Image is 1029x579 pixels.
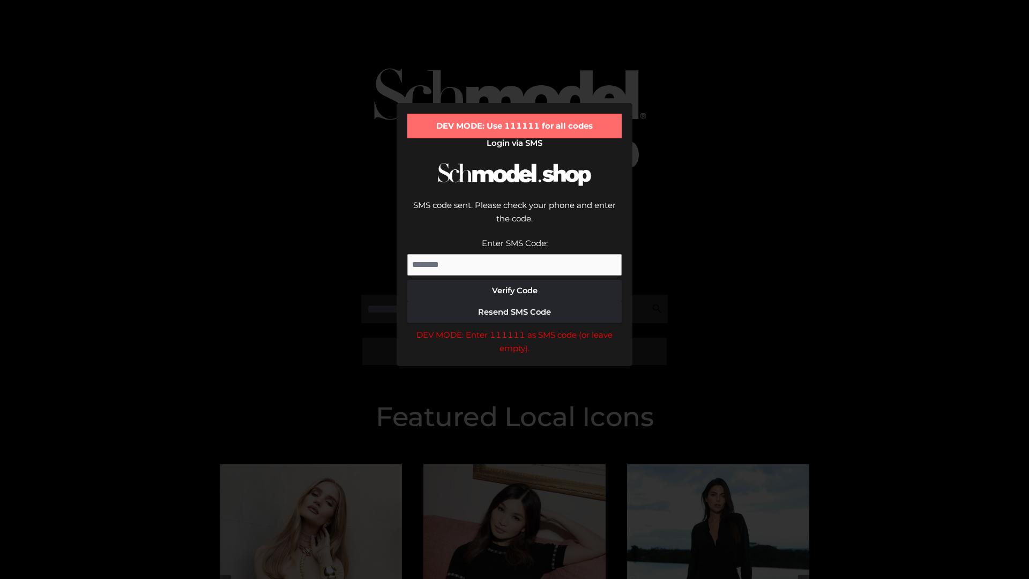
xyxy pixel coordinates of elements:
[434,153,595,196] img: Schmodel Logo
[407,301,622,323] button: Resend SMS Code
[482,238,548,248] label: Enter SMS Code:
[407,114,622,138] div: DEV MODE: Use 111111 for all codes
[407,328,622,355] div: DEV MODE: Enter 111111 as SMS code (or leave empty).
[407,138,622,148] h2: Login via SMS
[407,280,622,301] button: Verify Code
[407,198,622,236] div: SMS code sent. Please check your phone and enter the code.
